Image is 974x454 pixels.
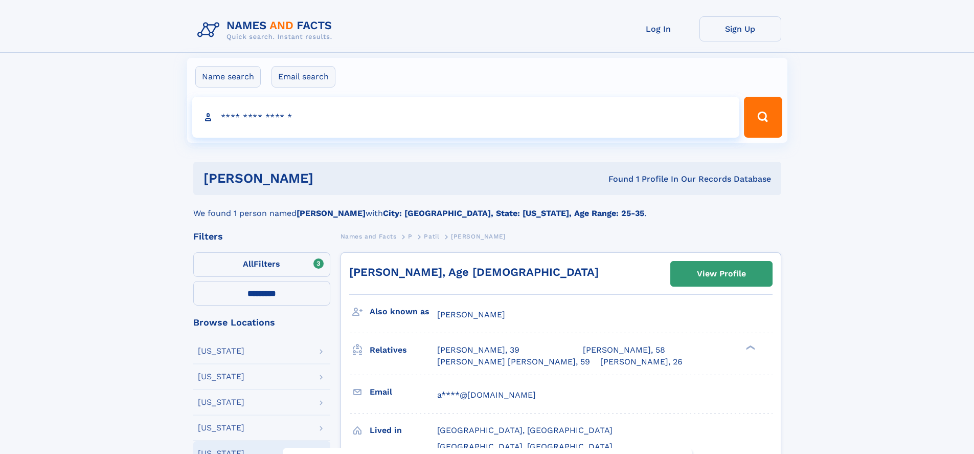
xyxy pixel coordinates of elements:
[297,208,366,218] b: [PERSON_NAME]
[437,310,505,319] span: [PERSON_NAME]
[198,373,244,381] div: [US_STATE]
[370,383,437,401] h3: Email
[370,422,437,439] h3: Lived in
[699,16,781,41] a: Sign Up
[437,442,613,451] span: [GEOGRAPHIC_DATA], [GEOGRAPHIC_DATA]
[370,303,437,320] h3: Also known as
[437,425,613,435] span: [GEOGRAPHIC_DATA], [GEOGRAPHIC_DATA]
[193,318,330,327] div: Browse Locations
[271,66,335,88] label: Email search
[193,252,330,277] label: Filters
[600,356,683,367] a: [PERSON_NAME], 26
[349,266,599,278] a: [PERSON_NAME], Age [DEMOGRAPHIC_DATA]
[583,344,665,356] a: [PERSON_NAME], 58
[451,233,506,240] span: [PERSON_NAME]
[192,97,740,138] input: search input
[437,356,590,367] a: [PERSON_NAME] [PERSON_NAME], 59
[193,195,781,220] div: We found 1 person named with .
[193,16,341,44] img: Logo Names and Facts
[437,344,519,356] a: [PERSON_NAME], 39
[408,233,413,240] span: P
[370,341,437,359] h3: Relatives
[198,424,244,432] div: [US_STATE]
[193,232,330,241] div: Filters
[408,230,413,243] a: P
[671,262,772,286] a: View Profile
[618,16,699,41] a: Log In
[744,97,782,138] button: Search Button
[461,174,771,185] div: Found 1 Profile In Our Records Database
[203,172,461,185] h1: [PERSON_NAME]
[383,208,644,218] b: City: [GEOGRAPHIC_DATA], State: [US_STATE], Age Range: 25-35
[424,230,439,243] a: Patil
[198,398,244,406] div: [US_STATE]
[341,230,397,243] a: Names and Facts
[198,347,244,355] div: [US_STATE]
[743,344,756,351] div: ❯
[195,66,261,88] label: Name search
[697,262,746,286] div: View Profile
[243,259,254,269] span: All
[424,233,439,240] span: Patil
